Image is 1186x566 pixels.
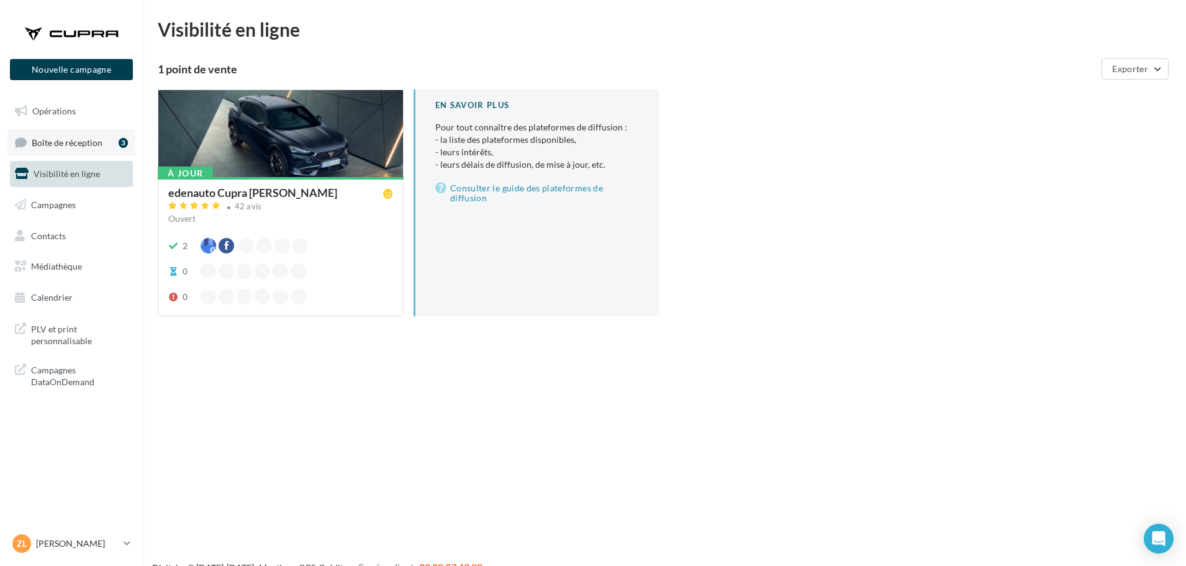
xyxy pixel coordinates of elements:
div: 1 point de vente [158,63,1097,75]
span: Contacts [31,230,66,240]
a: Campagnes [7,192,135,218]
a: Visibilité en ligne [7,161,135,187]
p: [PERSON_NAME] [36,537,119,550]
span: Exporter [1112,63,1148,74]
span: Ouvert [168,213,196,224]
a: Campagnes DataOnDemand [7,357,135,393]
p: Pour tout connaître des plateformes de diffusion : [435,121,640,171]
a: Calendrier [7,285,135,311]
div: 0 [183,291,188,303]
a: PLV et print personnalisable [7,316,135,352]
div: Visibilité en ligne [158,20,1171,39]
div: En savoir plus [435,99,640,111]
div: 0 [183,265,188,278]
li: - leurs intérêts, [435,146,640,158]
span: PLV et print personnalisable [31,321,128,347]
a: Contacts [7,223,135,249]
div: 42 avis [235,203,262,211]
span: Campagnes DataOnDemand [31,362,128,388]
button: Exporter [1102,58,1169,80]
a: Opérations [7,98,135,124]
div: 2 [183,240,188,252]
span: Boîte de réception [32,137,102,147]
a: Zl [PERSON_NAME] [10,532,133,555]
a: Médiathèque [7,253,135,280]
div: Open Intercom Messenger [1144,524,1174,554]
div: À jour [158,167,213,180]
li: - la liste des plateformes disponibles, [435,134,640,146]
div: 3 [119,138,128,148]
a: Boîte de réception3 [7,129,135,156]
span: Calendrier [31,292,73,303]
a: Consulter le guide des plateformes de diffusion [435,181,640,206]
a: 42 avis [168,200,393,215]
li: - leurs délais de diffusion, de mise à jour, etc. [435,158,640,171]
span: Médiathèque [31,261,82,272]
div: edenauto Cupra [PERSON_NAME] [168,187,337,198]
button: Nouvelle campagne [10,59,133,80]
span: Campagnes [31,199,76,210]
span: Visibilité en ligne [34,168,100,179]
span: Opérations [32,106,76,116]
span: Zl [17,537,27,550]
